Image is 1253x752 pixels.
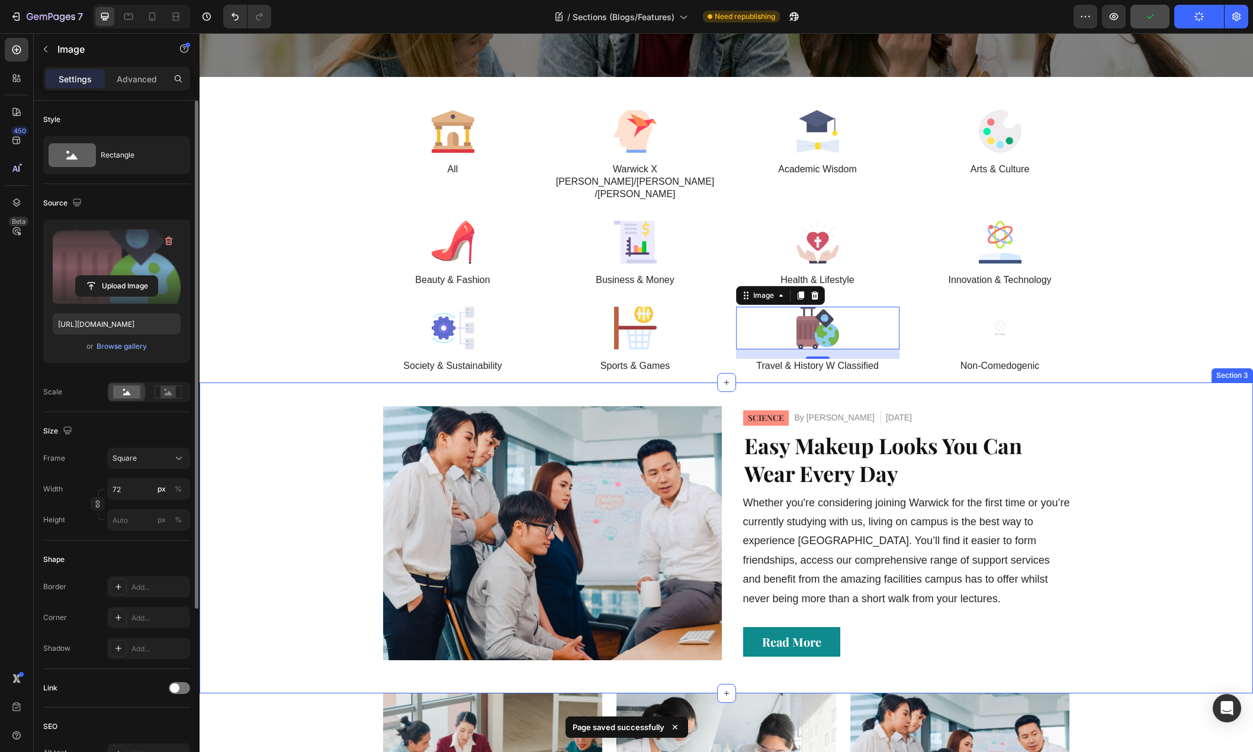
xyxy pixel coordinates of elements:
label: Width [43,484,63,494]
div: Browse gallery [97,341,147,352]
p: All [173,130,334,143]
p: Academic Wisdom [538,130,699,143]
p: Non-Comedogenic [720,327,881,339]
div: Open Intercom Messenger [1213,694,1241,722]
label: Frame [43,453,65,464]
p: Arts & Culture [720,130,881,143]
p: Image [57,42,158,56]
div: Image [551,257,577,268]
div: Add... [131,644,187,654]
button: px [171,482,185,496]
div: Link [43,683,57,693]
img: gempages_584498442869408628-ccdba711-f275-4180-ba3d-56aa58c83e86.png [232,188,275,230]
p: Settings [59,73,92,85]
div: Corner [43,612,67,623]
div: Shadow [43,643,70,654]
button: 7 [5,5,88,28]
div: Section 3 [1014,337,1051,348]
div: By [PERSON_NAME] [594,377,676,392]
div: px [158,515,166,525]
label: Height [43,515,65,525]
button: <p>SCIENCE</p> [544,377,589,393]
span: / [567,11,570,23]
img: gempages_584498442869408628-20140213-ce1d-4f2b-ba69-c4f92a403861.png [415,77,457,120]
div: Shape [43,554,65,565]
div: % [175,515,182,525]
img: gempages_584498442869408628-eec5d2cf-40da-431b-81ac-14c5b2ee22e2.png [415,188,457,230]
iframe: Design area [200,33,1253,752]
button: % [155,482,169,496]
img: gempages_584498442869408628-a706b3c3-70e0-46bf-877c-374eb3dc292a.png [597,274,640,316]
p: Whether you're considering joining Warwick for the first time or you’re currently studying with u... [544,460,870,575]
button: % [155,513,169,527]
p: Travel & History W Classified [538,327,699,339]
div: [DATE] [686,378,712,391]
span: Need republishing [715,11,775,22]
div: Scale [43,387,62,397]
button: px [171,513,185,527]
img: gempages_584498442869408628-41c6c769-53ed-4631-b2c3-1a4085d518e7.png [415,274,457,316]
div: Undo/Redo [223,5,271,28]
button: Square [107,448,190,469]
p: Health & Lifestyle [538,241,699,253]
p: Sports & Games [355,327,516,339]
div: Add... [131,582,187,593]
button: <p>Read More</p> [544,594,641,624]
img: gempages_584498442869408628-a591ce5d-3e07-4c7e-8c70-774d9da69c9f.png [779,188,822,230]
div: Rectangle [101,142,173,169]
img: gempages_584498442869408628-b6f32b02-9dda-41eb-b083-545a75ef78f8.png [597,77,640,120]
p: 7 [78,9,83,24]
div: Style [43,114,60,125]
input: px% [107,478,190,500]
img: gempages_584498442869408628-225d3ad8-015d-4f6b-9ad8-f195a5894b39.png [232,77,275,120]
span: or [86,339,94,353]
p: Page saved successfully [573,721,664,733]
p: Business & Money [355,241,516,253]
div: 450 [11,126,28,136]
p: Innovation & Technology [720,241,881,253]
div: % [175,484,182,494]
p: SCIENCE [548,380,584,390]
span: Square [113,453,137,464]
div: Border [43,581,66,592]
div: px [158,484,166,494]
h2: easy makeup looks you can wear every day [544,397,870,455]
p: Advanced [117,73,157,85]
input: https://example.com/image.jpg [53,313,181,335]
p: Warwick X [PERSON_NAME]/[PERSON_NAME]/[PERSON_NAME] [355,130,516,167]
div: Size [43,423,75,439]
div: Add... [131,613,187,624]
button: Browse gallery [96,340,147,352]
input: px% [107,509,190,531]
div: Source [43,195,84,211]
p: Beauty & Fashion [173,241,334,253]
img: gempages_584498442869408628-2a37cc5c-ca8b-4982-be8c-0477abf09359.png [779,77,822,120]
img: gempages_584498442869408628-848b6b3b-6b2f-43f5-81eb-b3a8809102f9.png [232,274,275,316]
p: Society & Sustainability [173,327,334,339]
span: Sections (Blogs/Features) [573,11,674,23]
img: no-image-2048-5e88c1b20e087fb7bbe9a3771824e743c244f437e4f8ba93bbf7b11b53f7824c_large.gif [779,274,822,316]
img: gempages_584498442869408628-370bd4fb-7bef-4387-b664-3cf7bc9ffc8c.png [597,188,640,230]
div: Beta [9,217,28,226]
p: Read More [563,601,622,616]
div: SEO [43,721,57,732]
button: Upload Image [75,275,158,297]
